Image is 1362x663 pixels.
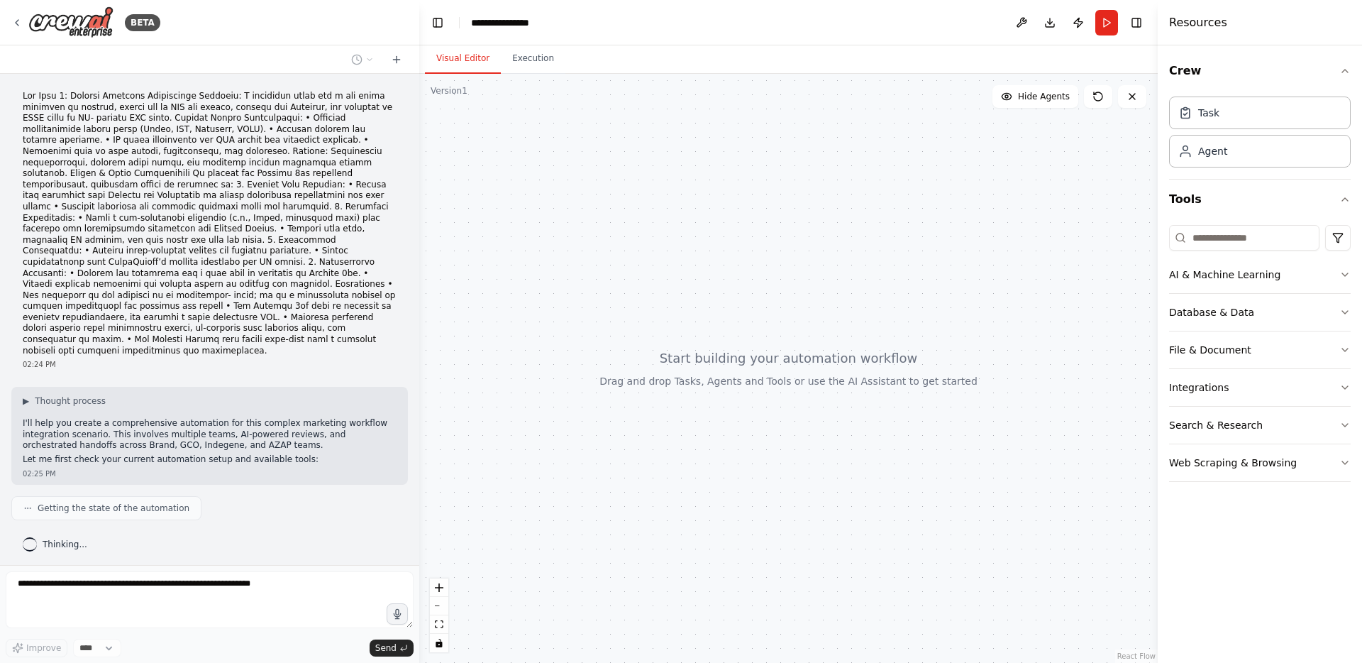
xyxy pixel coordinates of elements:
span: Thought process [35,395,106,407]
div: React Flow controls [430,579,448,652]
button: Switch to previous chat [345,51,380,68]
button: Database & Data [1169,294,1351,331]
button: fit view [430,615,448,634]
nav: breadcrumb [471,16,544,30]
button: toggle interactivity [430,634,448,652]
span: Send [375,642,397,654]
div: 02:25 PM [23,469,397,479]
span: ▶ [23,395,29,407]
span: Getting the state of the automation [38,503,189,514]
button: Crew [1169,51,1351,91]
h4: Resources [1169,14,1227,31]
div: Task [1198,106,1219,120]
button: zoom in [430,579,448,597]
button: Tools [1169,180,1351,219]
button: Start a new chat [385,51,408,68]
button: Hide left sidebar [428,13,448,33]
img: Logo [28,6,113,38]
p: Let me first check your current automation setup and available tools: [23,454,397,466]
div: Version 1 [431,85,467,97]
button: Send [370,640,414,657]
button: Improve [6,639,67,657]
button: Integrations [1169,369,1351,406]
button: Visual Editor [425,44,501,74]
button: Web Scraping & Browsing [1169,444,1351,481]
div: 02:24 PM [23,359,397,370]
p: Lor Ipsu 1: Dolorsi Ametcons Adipiscinge Seddoeiu: T incididun utlab etd m ali enima minimven qu ... [23,91,397,356]
button: Execution [501,44,565,74]
div: BETA [125,14,160,31]
button: Click to speak your automation idea [387,603,408,625]
div: Tools [1169,219,1351,493]
button: zoom out [430,597,448,615]
button: File & Document [1169,331,1351,368]
button: Hide Agents [992,85,1078,108]
a: React Flow attribution [1117,652,1156,660]
span: Hide Agents [1018,91,1070,102]
span: Improve [26,642,61,654]
button: Search & Research [1169,407,1351,444]
button: ▶Thought process [23,395,106,407]
p: I'll help you create a comprehensive automation for this complex marketing workflow integration s... [23,418,397,451]
div: Crew [1169,91,1351,179]
span: Thinking... [43,539,87,550]
button: AI & Machine Learning [1169,256,1351,293]
button: Hide right sidebar [1126,13,1146,33]
div: Agent [1198,144,1227,158]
